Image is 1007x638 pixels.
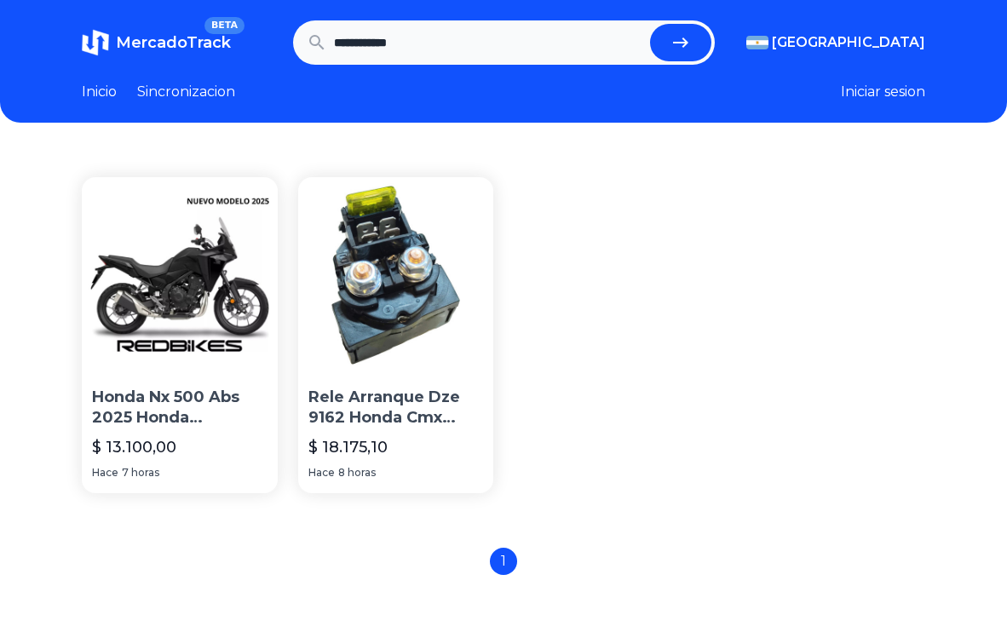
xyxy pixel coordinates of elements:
[137,82,235,102] a: Sincronizacion
[308,435,388,459] p: $ 18.175,10
[82,177,278,373] img: Honda Nx 500 Abs 2025 Honda Redbikes
[82,29,109,56] img: MercadoTrack
[92,387,268,429] p: Honda Nx 500 Abs 2025 Honda Redbikes
[338,466,376,480] span: 8 horas
[116,33,231,52] span: MercadoTrack
[92,466,118,480] span: Hace
[308,387,484,429] p: Rele Arranque Dze 9162 Honda Cmx Rebel Nx 500 650 Dominator
[746,32,925,53] button: [GEOGRAPHIC_DATA]
[92,435,176,459] p: $ 13.100,00
[204,17,245,34] span: BETA
[298,177,494,373] img: Rele Arranque Dze 9162 Honda Cmx Rebel Nx 500 650 Dominator
[841,82,925,102] button: Iniciar sesion
[82,82,117,102] a: Inicio
[298,177,494,493] a: Rele Arranque Dze 9162 Honda Cmx Rebel Nx 500 650 DominatorRele Arranque Dze 9162 Honda Cmx Rebel...
[308,466,335,480] span: Hace
[82,29,231,56] a: MercadoTrackBETA
[82,177,278,493] a: Honda Nx 500 Abs 2025 Honda RedbikesHonda Nx 500 Abs 2025 Honda Redbikes$ 13.100,00Hace7 horas
[772,32,925,53] span: [GEOGRAPHIC_DATA]
[746,36,768,49] img: Argentina
[122,466,159,480] span: 7 horas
